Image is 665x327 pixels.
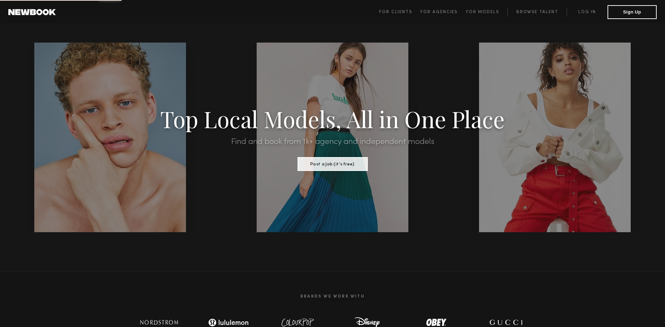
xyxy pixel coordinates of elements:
[466,10,499,14] span: For Models
[50,138,615,146] h2: Find and book from 1k+ agency and independent models
[298,160,368,167] a: Post a Job (it’s free)
[50,108,615,129] h1: Top Local Models, All in One Place
[608,5,657,19] button: Sign Up
[420,8,466,16] a: For Agencies
[125,286,540,307] h2: Brands We Work With
[298,157,368,171] button: Post a Job (it’s free)
[507,8,567,16] a: Browse Talent
[567,8,608,16] a: Log in
[420,10,458,14] span: For Agencies
[379,10,412,14] span: For Clients
[379,8,420,16] a: For Clients
[466,8,508,16] a: For Models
